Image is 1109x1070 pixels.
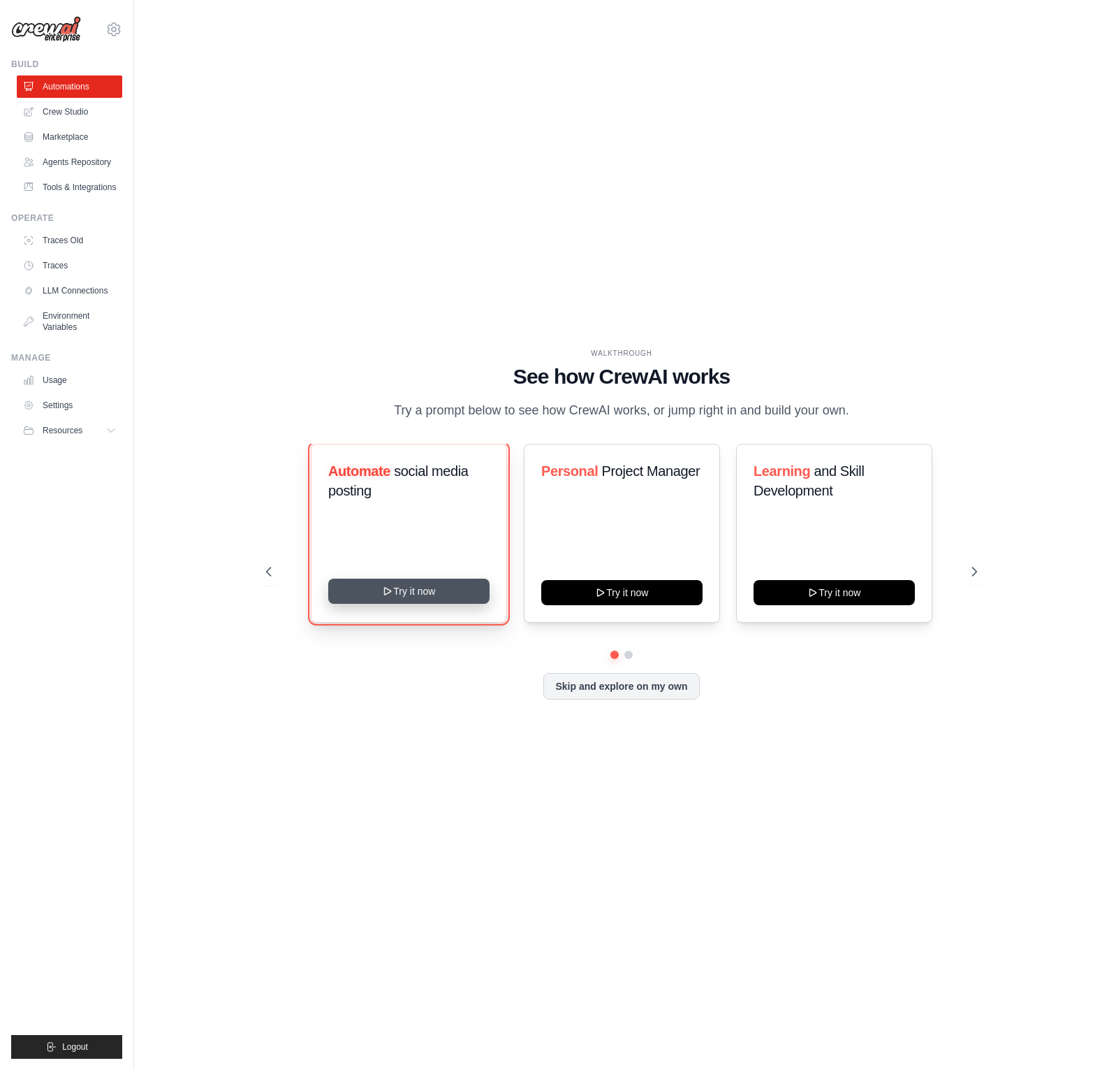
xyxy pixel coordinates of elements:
[11,1035,122,1059] button: Logout
[754,463,810,479] span: Learning
[17,305,122,338] a: Environment Variables
[328,579,490,604] button: Try it now
[17,419,122,442] button: Resources
[387,400,856,421] p: Try a prompt below to see how CrewAI works, or jump right in and build your own.
[17,126,122,148] a: Marketplace
[754,463,864,498] span: and Skill Development
[601,463,700,479] span: Project Manager
[266,364,977,389] h1: See how CrewAI works
[11,352,122,363] div: Manage
[43,425,82,436] span: Resources
[266,348,977,359] div: WALKTHROUGH
[17,101,122,123] a: Crew Studio
[17,369,122,391] a: Usage
[17,394,122,417] a: Settings
[17,254,122,277] a: Traces
[62,1041,88,1053] span: Logout
[543,673,699,700] button: Skip and explore on my own
[11,16,81,43] img: Logo
[11,59,122,70] div: Build
[1039,1003,1109,1070] iframe: Chat Widget
[541,580,703,605] button: Try it now
[11,212,122,224] div: Operate
[17,280,122,302] a: LLM Connections
[17,75,122,98] a: Automations
[17,229,122,252] a: Traces Old
[17,151,122,173] a: Agents Repository
[328,463,390,479] span: Automate
[17,176,122,198] a: Tools & Integrations
[541,463,598,479] span: Personal
[328,463,469,498] span: social media posting
[754,580,915,605] button: Try it now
